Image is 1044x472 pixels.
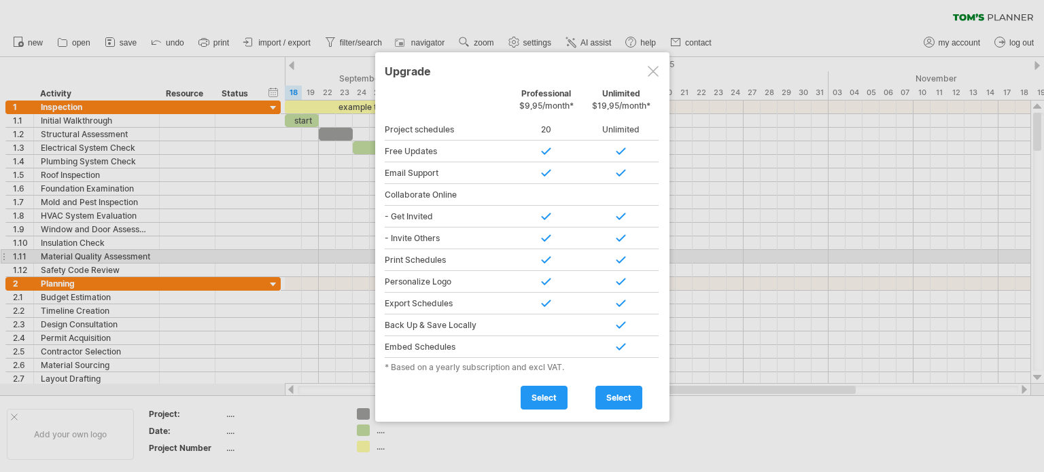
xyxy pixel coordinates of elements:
a: select [595,386,642,410]
div: Professional [509,88,584,117]
div: Export Schedules [385,293,509,314]
div: Upgrade [385,58,660,83]
div: Embed Schedules [385,336,509,358]
div: Unlimited [584,88,659,117]
span: select [532,393,557,403]
div: - Get Invited [385,206,509,228]
div: Personalize Logo [385,271,509,293]
div: Collaborate Online [385,184,509,206]
div: 20 [509,119,584,141]
div: Unlimited [584,119,659,141]
div: Email Support [385,162,509,184]
span: $19,95/month* [592,101,650,111]
a: select [521,386,568,410]
div: Print Schedules [385,249,509,271]
span: select [606,393,631,403]
div: - Invite Others [385,228,509,249]
div: Back Up & Save Locally [385,314,509,336]
div: * Based on a yearly subscription and excl VAT. [385,362,660,372]
span: $9,95/month* [519,101,574,111]
div: Free Updates [385,141,509,162]
div: Project schedules [385,119,509,141]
